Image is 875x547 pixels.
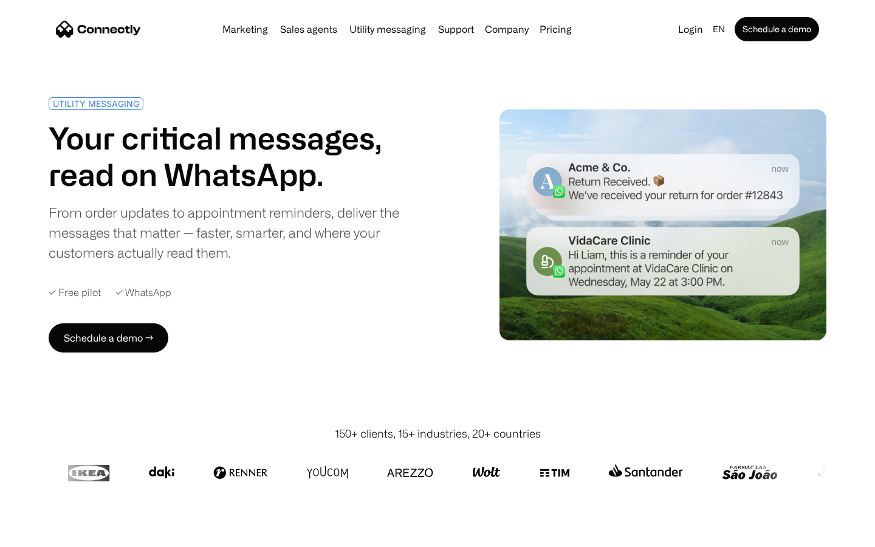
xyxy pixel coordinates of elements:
div: ✓ WhatsApp [115,287,171,298]
a: Login [673,21,708,38]
a: Pricing [535,24,577,34]
div: en [713,21,725,38]
h1: Your critical messages, read on WhatsApp. [49,120,433,193]
div: Company [485,21,529,38]
a: Support [433,24,479,34]
aside: Language selected: English [12,525,73,543]
div: UTILITY MESSAGING [53,99,139,108]
div: ✓ Free pilot [49,287,101,298]
a: Utility messaging [345,24,431,34]
ul: Language list [24,526,73,543]
a: Schedule a demo → [49,323,168,353]
a: Sales agents [275,24,342,34]
a: Schedule a demo [735,17,819,41]
div: From order updates to appointment reminders, deliver the messages that matter — faster, smarter, ... [49,202,433,263]
div: 150+ clients, 15+ industries, 20+ countries [335,425,541,442]
a: Marketing [218,24,273,34]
